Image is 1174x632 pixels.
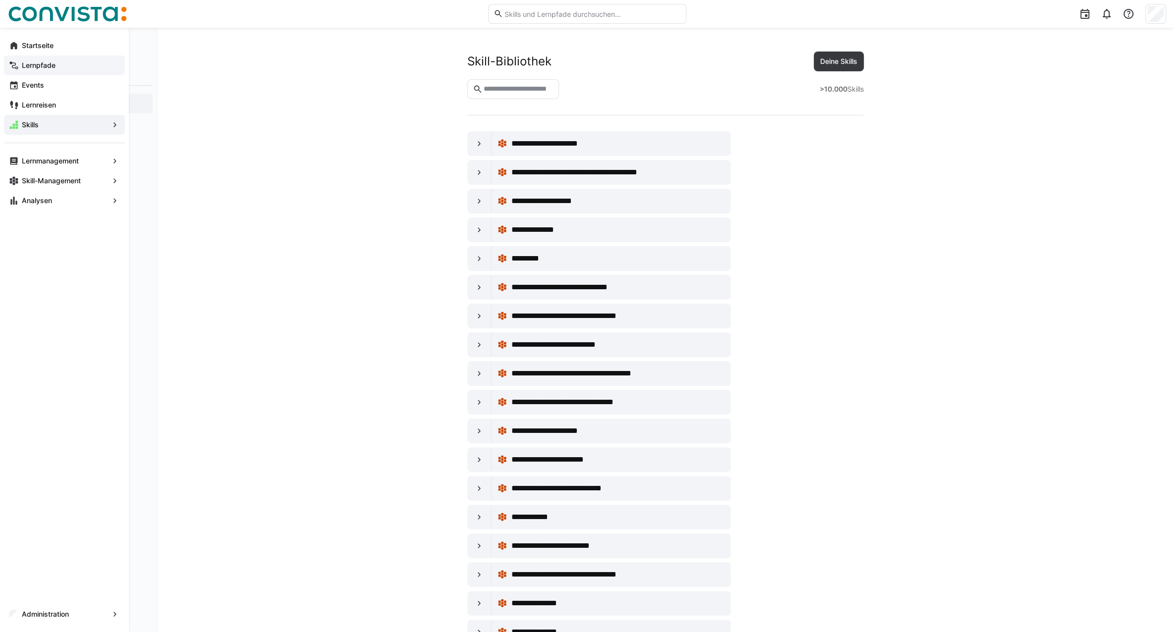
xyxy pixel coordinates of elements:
[814,52,864,71] button: Deine Skills
[503,9,680,18] input: Skills und Lernpfade durchsuchen…
[820,85,847,93] strong: >10.000
[819,56,859,66] span: Deine Skills
[820,84,864,94] div: Skills
[467,54,552,69] div: Skill-Bibliothek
